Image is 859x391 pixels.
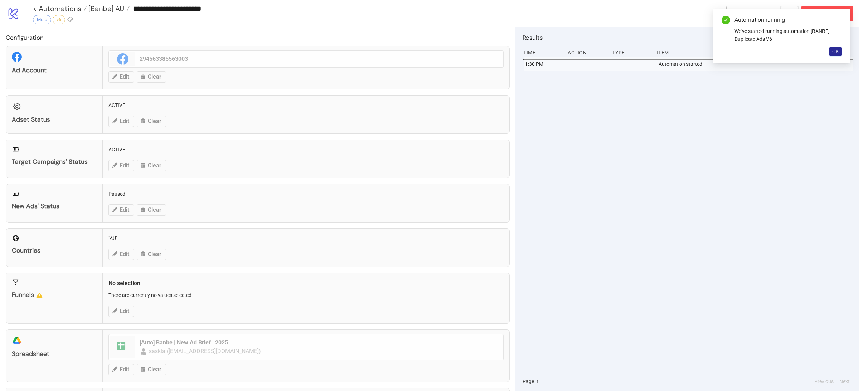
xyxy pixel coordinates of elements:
[722,16,730,24] span: check-circle
[734,27,842,43] div: We've started running automation [BANBE] Duplicate Ads V6
[612,46,651,59] div: Type
[33,15,51,24] div: Meta
[523,46,562,59] div: Time
[837,377,852,385] button: Next
[780,6,799,21] button: ...
[656,46,853,59] div: Item
[33,5,87,12] a: < Automations
[523,377,534,385] span: Page
[734,16,842,24] div: Automation running
[567,46,606,59] div: Action
[523,33,853,42] h2: Results
[524,57,564,71] div: 1:30 PM
[534,377,541,385] button: 1
[801,6,853,21] button: Abort Run
[832,49,839,54] span: OK
[658,57,855,71] div: Automation started
[829,47,842,56] button: OK
[87,5,130,12] a: [Banbe] AU
[53,15,65,24] div: v6
[812,377,836,385] button: Previous
[87,4,124,13] span: [Banbe] AU
[726,6,778,21] button: To Builder
[6,33,510,42] h2: Configuration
